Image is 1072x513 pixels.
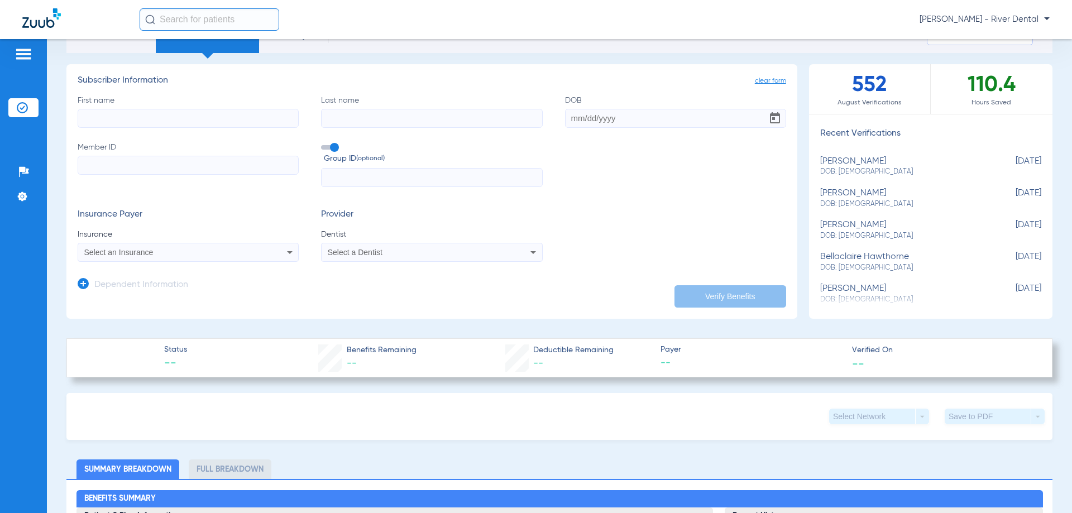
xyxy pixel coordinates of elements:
li: Summary Breakdown [76,459,179,479]
span: Payer [661,344,843,356]
label: DOB [565,95,786,128]
span: DOB: [DEMOGRAPHIC_DATA] [820,231,985,241]
span: Verified On [852,344,1034,356]
h3: Insurance Payer [78,209,299,220]
li: Full Breakdown [189,459,271,479]
span: -- [852,357,864,369]
div: [PERSON_NAME] [820,156,985,177]
span: Insurance [78,229,299,240]
div: [PERSON_NAME] [820,284,985,304]
input: Member ID [78,156,299,175]
span: DOB: [DEMOGRAPHIC_DATA] [820,263,985,273]
div: 552 [809,64,931,114]
input: Search for patients [140,8,279,31]
span: Dentist [321,229,542,240]
span: Hours Saved [931,97,1052,108]
span: Select an Insurance [84,248,154,257]
span: Select a Dentist [328,248,382,257]
input: DOBOpen calendar [565,109,786,128]
input: First name [78,109,299,128]
span: DOB: [DEMOGRAPHIC_DATA] [820,199,985,209]
label: Member ID [78,142,299,188]
span: Benefits Remaining [347,344,417,356]
div: bellaclaire hawthorne [820,252,985,272]
div: [PERSON_NAME] [820,188,985,209]
small: (optional) [356,153,385,165]
span: [PERSON_NAME] - River Dental [920,14,1050,25]
h3: Subscriber Information [78,75,786,87]
h3: Recent Verifications [809,128,1052,140]
label: First name [78,95,299,128]
img: Zuub Logo [22,8,61,28]
span: Group ID [324,153,542,165]
div: [PERSON_NAME] [820,220,985,241]
span: [DATE] [985,188,1041,209]
span: Status [164,344,187,356]
span: [DATE] [985,252,1041,272]
img: Search Icon [145,15,155,25]
span: clear form [755,75,786,87]
span: -- [164,356,187,372]
h2: Benefits Summary [76,490,1043,508]
h3: Dependent Information [94,280,188,291]
button: Verify Benefits [674,285,786,308]
span: August Verifications [809,97,930,108]
span: -- [661,356,843,370]
span: DOB: [DEMOGRAPHIC_DATA] [820,167,985,177]
span: -- [347,358,357,368]
span: [DATE] [985,284,1041,304]
img: hamburger-icon [15,47,32,61]
span: Deductible Remaining [533,344,614,356]
iframe: Chat Widget [1016,459,1072,513]
span: [DATE] [985,220,1041,241]
button: Open calendar [764,107,786,130]
h3: Provider [321,209,542,220]
span: [DATE] [985,156,1041,177]
div: 110.4 [931,64,1052,114]
span: -- [533,358,543,368]
input: Last name [321,109,542,128]
label: Last name [321,95,542,128]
